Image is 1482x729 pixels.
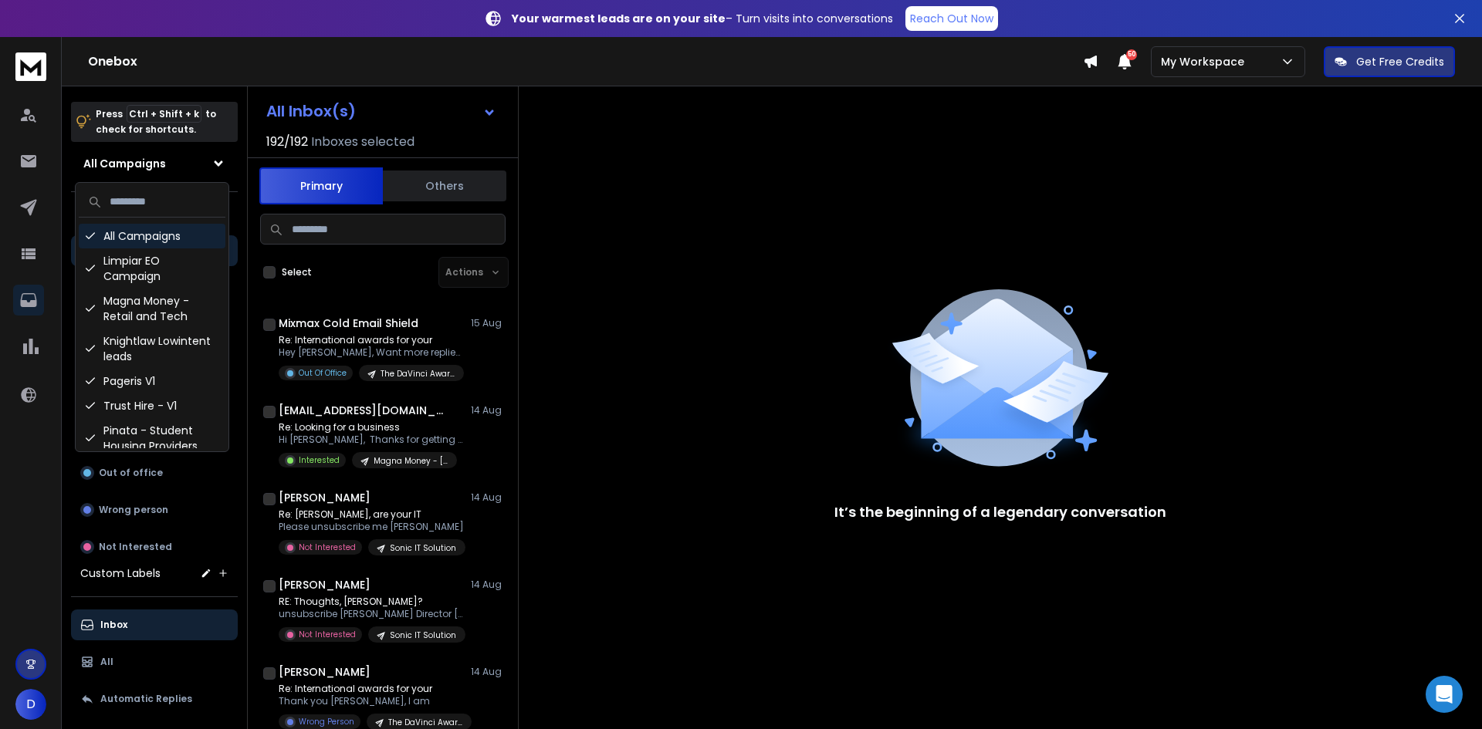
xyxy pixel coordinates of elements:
div: All Campaigns [79,224,225,248]
p: Press to check for shortcuts. [96,106,216,137]
p: Wrong person [99,504,168,516]
p: Sonic IT Solution [390,542,456,554]
p: Not Interested [99,541,172,553]
div: Knightlaw Lowintent leads [79,329,225,369]
p: The DaVinci Awards - [GEOGRAPHIC_DATA] [388,717,462,728]
h3: Inboxes selected [311,133,414,151]
p: 14 Aug [471,666,506,678]
h3: Custom Labels [80,565,161,581]
div: Trust Hire - V1 [79,393,225,418]
p: unsubscribe [PERSON_NAME] Director [cid:image001.gif@01DC0D1E.9949C1C0] [279,608,464,620]
p: Re: Looking for a business [279,421,464,434]
span: D [15,689,46,720]
p: Re: [PERSON_NAME], are your IT [279,508,464,521]
p: Hey [PERSON_NAME], Want more replies to [279,346,464,359]
p: Automatic Replies [100,693,192,705]
p: 14 Aug [471,491,506,504]
h1: Onebox [88,52,1083,71]
img: logo [15,52,46,81]
button: Primary [259,167,383,204]
p: 14 Aug [471,404,506,417]
p: 15 Aug [471,317,506,329]
span: Ctrl + Shift + k [127,105,201,123]
h1: [PERSON_NAME] [279,577,370,592]
h1: [PERSON_NAME] [279,490,370,505]
div: Limpiar EO Campaign [79,248,225,289]
p: Out Of Office [299,367,347,379]
p: Wrong Person [299,716,354,727]
p: Hi [PERSON_NAME], Thanks for getting back [279,434,464,446]
div: Magna Money - Retail and Tech [79,289,225,329]
button: Others [383,169,506,203]
strong: Your warmest leads are on your site [512,11,726,26]
p: My Workspace [1161,54,1250,69]
p: Thank you [PERSON_NAME], I am [279,695,464,707]
span: 50 [1126,49,1137,60]
h1: All Campaigns [83,156,166,171]
p: Not Interested [299,542,356,553]
div: Pinata - Student Housing Providers [79,418,225,458]
p: 14 Aug [471,579,506,591]
p: Not Interested [299,629,356,640]
p: Reach Out Now [910,11,993,26]
div: Open Intercom Messenger [1426,676,1463,713]
p: Interested [299,454,340,466]
p: Get Free Credits [1356,54,1444,69]
p: – Turn visits into conversations [512,11,893,26]
span: 192 / 192 [266,133,308,151]
p: The DaVinci Awards - [GEOGRAPHIC_DATA] [381,368,455,380]
h3: Filters [71,204,238,226]
h1: [EMAIL_ADDRESS][DOMAIN_NAME] [279,403,448,418]
h1: All Inbox(s) [266,103,356,119]
p: All [100,656,113,668]
p: Please unsubscribe me [PERSON_NAME] [279,521,464,533]
p: It’s the beginning of a legendary conversation [834,501,1166,523]
p: Re: International awards for your [279,334,464,346]
p: Out of office [99,467,163,479]
p: Magna Money - [GEOGRAPHIC_DATA] [374,455,448,467]
p: Re: International awards for your [279,683,464,695]
div: Pageris V1 [79,369,225,393]
p: RE: Thoughts, [PERSON_NAME]? [279,596,464,608]
p: Inbox [100,619,127,631]
label: Select [282,266,312,278]
h1: [PERSON_NAME] [279,664,370,680]
p: Sonic IT Solution [390,629,456,641]
h1: Mixmax Cold Email Shield [279,316,418,331]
